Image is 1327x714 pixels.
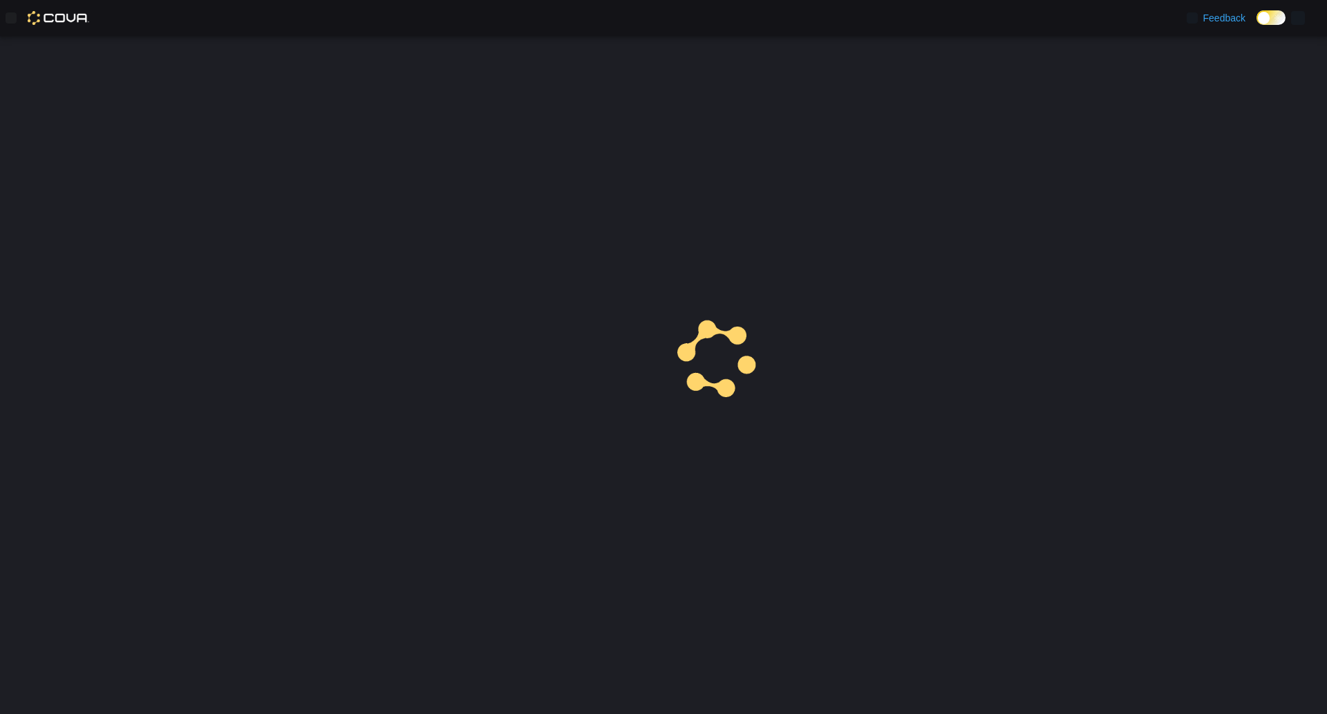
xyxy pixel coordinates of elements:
span: Dark Mode [1257,25,1257,26]
img: Cova [28,11,89,25]
input: Dark Mode [1257,10,1286,25]
a: Feedback [1181,4,1251,32]
span: Feedback [1203,11,1245,25]
img: cova-loader [663,307,767,411]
